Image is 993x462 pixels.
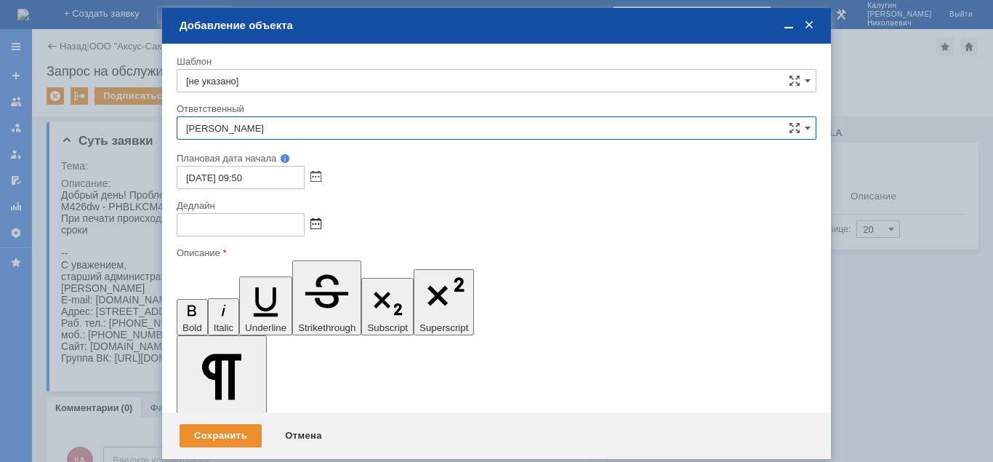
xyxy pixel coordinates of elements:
div: Добавление объекта [180,19,816,32]
span: Закрыть [802,19,816,32]
button: Subscript [361,278,414,336]
button: Underline [239,276,292,335]
div: Шаблон [177,57,813,66]
span: Свернуть (Ctrl + M) [781,19,796,32]
span: Subscript [367,322,408,333]
button: Bold [177,299,208,336]
span: Italic [214,322,233,333]
button: Superscript [414,269,474,335]
span: Superscript [419,322,468,333]
div: Дедлайн [177,201,813,210]
span: Underline [245,322,286,333]
div: Ответственный [177,104,813,113]
span: Bold [182,322,202,333]
div: Плановая дата начала [177,154,796,163]
button: Paragraph Format [177,335,267,431]
span: Strikethrough [298,322,355,333]
div: Описание [177,248,813,258]
span: Сложная форма [789,75,800,87]
button: Strikethrough [292,260,361,335]
span: Сложная форма [789,122,800,134]
button: Italic [208,298,239,335]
